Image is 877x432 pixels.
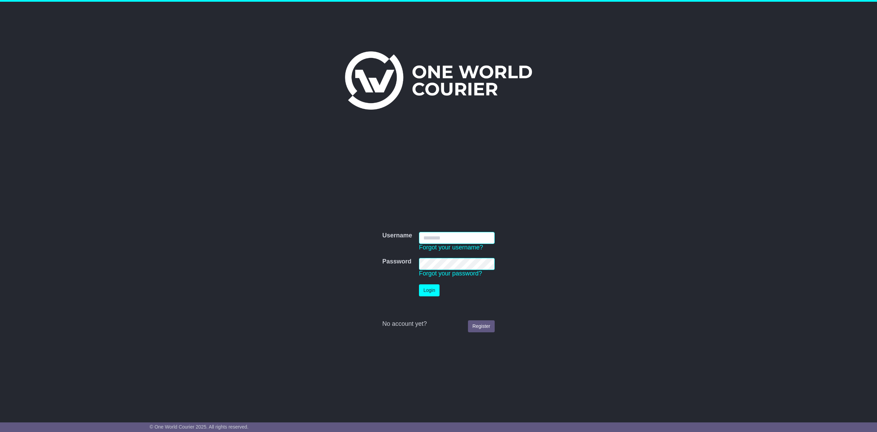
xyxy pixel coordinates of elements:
button: Login [419,284,440,296]
label: Username [382,232,412,239]
a: Register [468,320,495,332]
img: One World [345,51,532,110]
span: © One World Courier 2025. All rights reserved. [150,424,249,430]
a: Forgot your password? [419,270,482,277]
a: Forgot your username? [419,244,483,251]
div: No account yet? [382,320,495,328]
label: Password [382,258,411,266]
